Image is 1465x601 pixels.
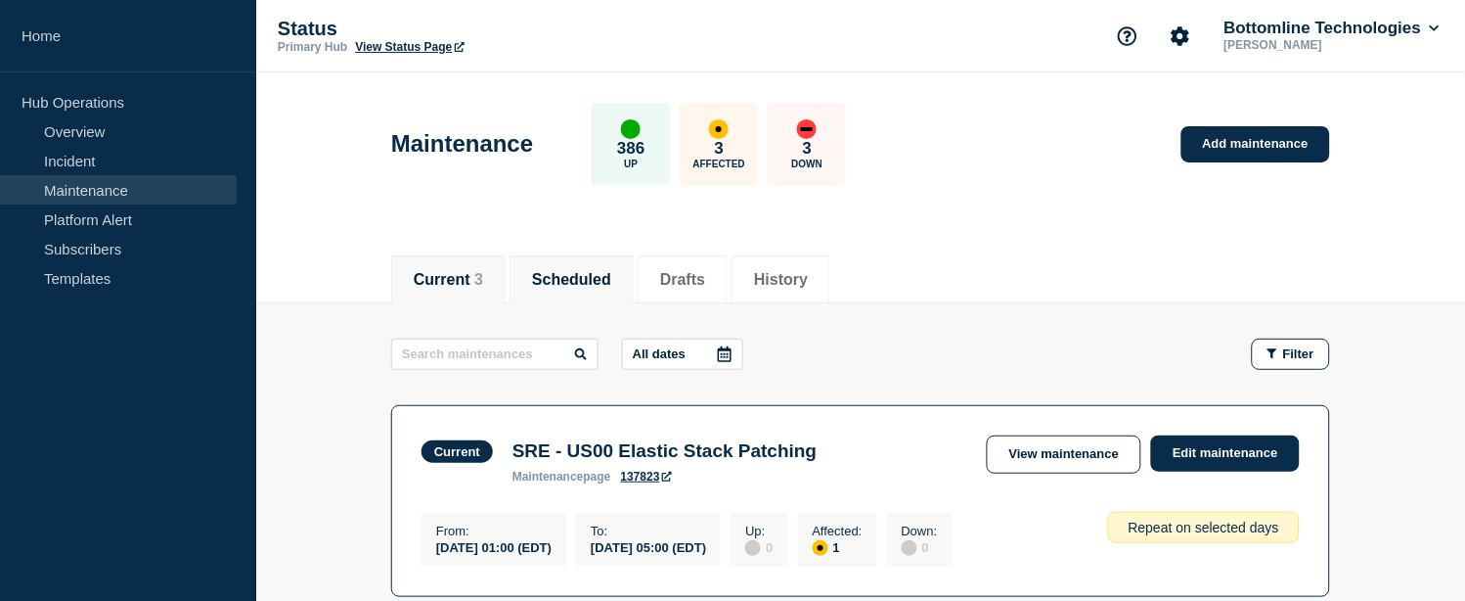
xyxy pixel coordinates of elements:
[414,271,483,289] button: Current 3
[803,139,812,159] p: 3
[745,540,761,556] div: disabled
[512,470,611,484] p: page
[693,159,745,169] p: Affected
[532,271,611,289] button: Scheduled
[1108,512,1300,543] div: Repeat on selected days
[660,271,705,289] button: Drafts
[1181,126,1330,162] a: Add maintenance
[1252,339,1330,370] button: Filter
[715,139,724,159] p: 3
[436,524,552,538] p: From :
[617,139,644,159] p: 386
[633,347,686,361] p: All dates
[1221,19,1443,38] button: Bottomline Technologies
[278,40,347,54] p: Primary Hub
[1107,16,1148,57] button: Support
[902,540,917,556] div: disabled
[792,159,823,169] p: Down
[902,524,938,538] p: Down :
[434,444,480,459] div: Current
[1221,38,1424,52] p: [PERSON_NAME]
[622,339,743,370] button: All dates
[813,538,863,556] div: 1
[987,436,1141,474] a: View maintenance
[1151,436,1300,472] a: Edit maintenance
[709,119,729,139] div: affected
[624,159,638,169] p: Up
[278,18,669,40] p: Status
[621,470,672,484] a: 137823
[436,538,552,555] div: [DATE] 01:00 (EDT)
[902,538,938,556] div: 0
[1160,16,1201,57] button: Account settings
[355,40,464,54] a: View Status Page
[512,470,584,484] span: maintenance
[745,538,773,556] div: 0
[754,271,808,289] button: History
[391,130,533,158] h1: Maintenance
[745,524,773,538] p: Up :
[621,119,641,139] div: up
[1283,347,1314,361] span: Filter
[474,271,483,288] span: 3
[813,524,863,538] p: Affected :
[391,339,599,370] input: Search maintenances
[813,540,828,556] div: affected
[797,119,817,139] div: down
[591,538,706,555] div: [DATE] 05:00 (EDT)
[591,524,706,538] p: To :
[512,440,818,462] h3: SRE - US00 Elastic Stack Patching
